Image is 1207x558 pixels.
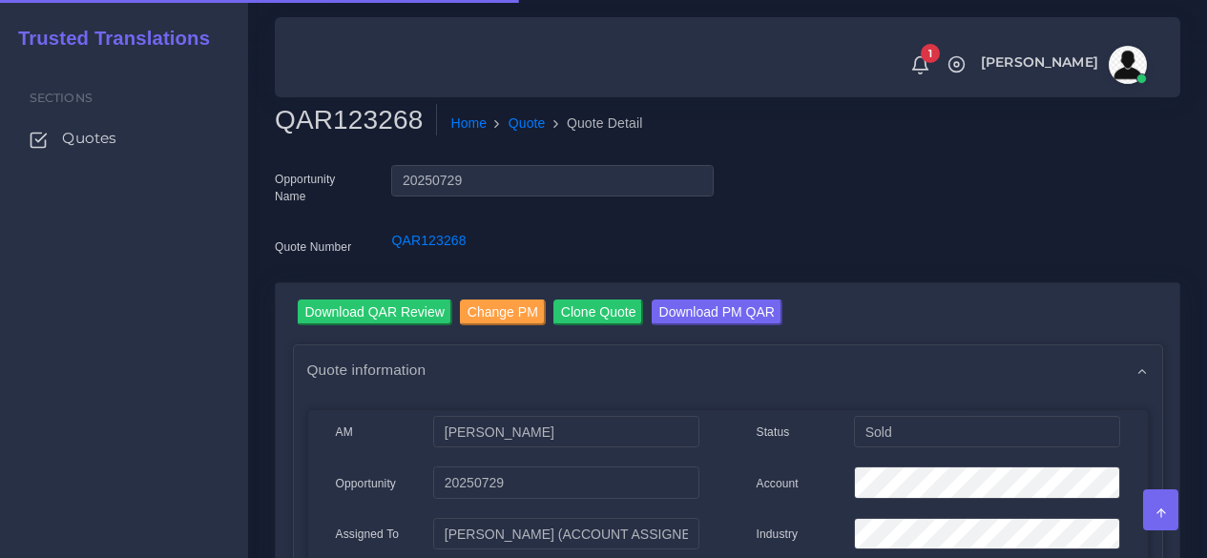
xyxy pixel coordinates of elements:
h2: QAR123268 [275,104,437,136]
span: [PERSON_NAME] [981,55,1098,69]
div: Quote information [294,345,1162,394]
label: Opportunity Name [275,171,363,205]
a: 1 [904,54,937,75]
a: Home [450,114,487,134]
input: Change PM [460,300,546,325]
a: QAR123268 [391,233,466,248]
label: Status [757,424,790,441]
input: Download PM QAR [652,300,782,325]
span: 1 [921,44,940,63]
a: [PERSON_NAME]avatar [971,46,1154,84]
a: Quotes [14,118,234,158]
span: Sections [30,91,93,105]
input: pm [433,518,698,550]
label: Industry [757,526,799,543]
label: AM [336,424,353,441]
input: Clone Quote [553,300,644,325]
label: Opportunity [336,475,397,492]
img: avatar [1109,46,1147,84]
li: Quote Detail [546,114,643,134]
label: Account [757,475,799,492]
span: Quote information [307,359,427,381]
a: Trusted Translations [5,23,210,54]
label: Quote Number [275,238,351,256]
label: Assigned To [336,526,400,543]
h2: Trusted Translations [5,27,210,50]
a: Quote [509,114,546,134]
input: Download QAR Review [298,300,452,325]
span: Quotes [62,128,116,149]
